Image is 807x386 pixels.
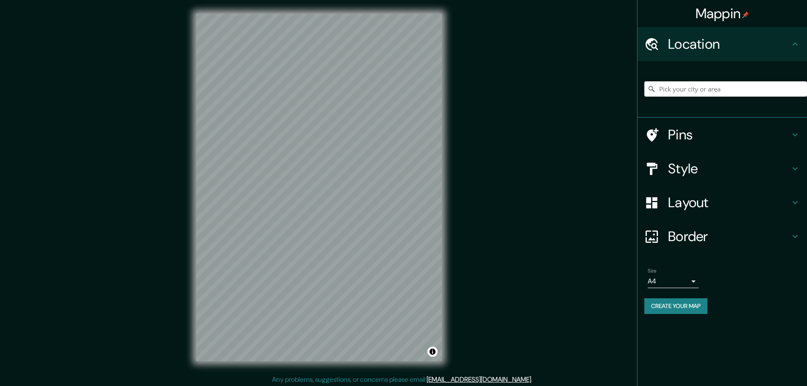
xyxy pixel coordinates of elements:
[534,375,535,385] div: .
[638,186,807,219] div: Layout
[644,81,807,97] input: Pick your city or area
[648,275,699,288] div: A4
[638,118,807,152] div: Pins
[427,347,438,357] button: Toggle attribution
[272,375,532,385] p: Any problems, suggestions, or concerns please email .
[196,14,442,361] canvas: Map
[427,375,531,384] a: [EMAIL_ADDRESS][DOMAIN_NAME]
[638,219,807,253] div: Border
[532,375,534,385] div: .
[648,267,657,275] label: Size
[638,27,807,61] div: Location
[668,160,790,177] h4: Style
[638,152,807,186] div: Style
[644,298,707,314] button: Create your map
[668,36,790,53] h4: Location
[668,228,790,245] h4: Border
[742,11,749,18] img: pin-icon.png
[668,194,790,211] h4: Layout
[696,5,749,22] h4: Mappin
[668,126,790,143] h4: Pins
